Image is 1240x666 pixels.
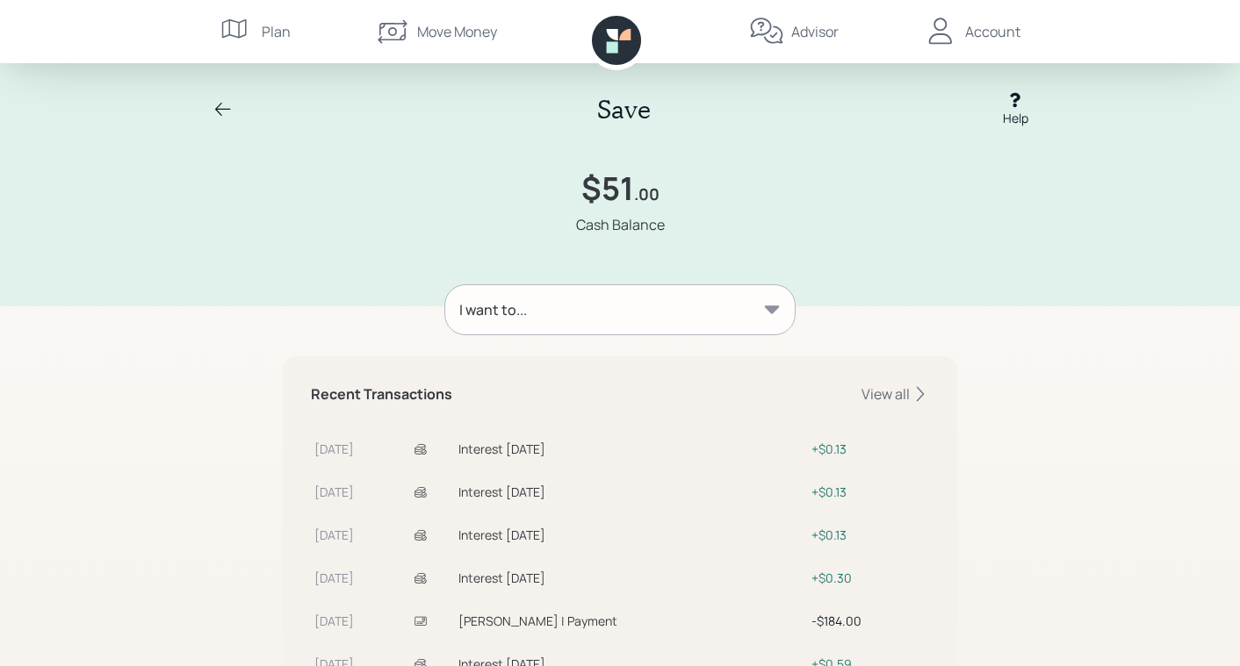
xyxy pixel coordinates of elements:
[634,185,660,204] h4: .00
[458,526,804,544] div: Interest [DATE]
[458,569,804,587] div: Interest [DATE]
[458,483,804,501] div: Interest [DATE]
[458,612,804,630] div: [PERSON_NAME] | Payment
[417,21,497,42] div: Move Money
[791,21,839,42] div: Advisor
[811,569,926,587] div: $0.30
[314,526,407,544] div: [DATE]
[314,569,407,587] div: [DATE]
[314,483,407,501] div: [DATE]
[459,299,527,320] div: I want to...
[597,95,651,125] h2: Save
[862,384,929,404] div: View all
[811,526,926,544] div: $0.13
[311,386,452,403] h5: Recent Transactions
[965,21,1020,42] div: Account
[811,483,926,501] div: $0.13
[581,169,634,207] h1: $51
[262,21,291,42] div: Plan
[458,440,804,458] div: Interest [DATE]
[314,440,407,458] div: [DATE]
[314,612,407,630] div: [DATE]
[811,440,926,458] div: $0.13
[576,214,665,235] div: Cash Balance
[1003,109,1028,127] div: Help
[811,612,926,630] div: $184.00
